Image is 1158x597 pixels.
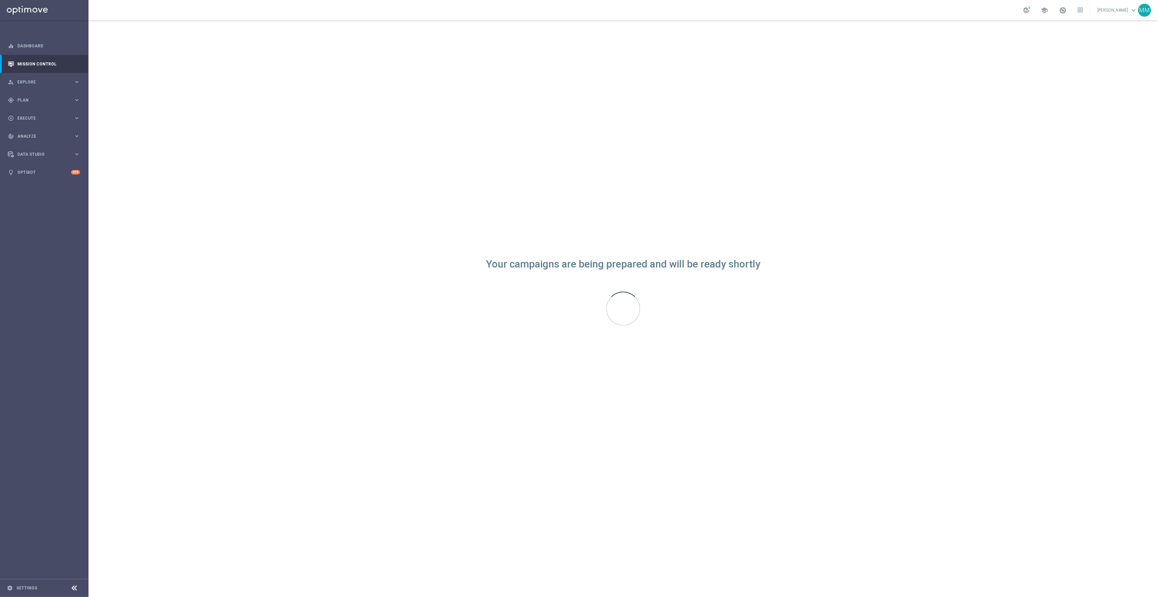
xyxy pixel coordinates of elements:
[16,586,37,590] a: Settings
[8,133,74,139] div: Analyze
[8,55,80,73] div: Mission Control
[8,97,74,103] div: Plan
[7,116,80,121] button: play_circle_outline Execute keyboard_arrow_right
[8,43,14,49] i: equalizer
[486,261,760,267] div: Your campaigns are being prepared and will be ready shortly
[17,98,74,102] span: Plan
[1041,6,1048,14] span: school
[8,151,74,157] div: Data Studio
[17,55,80,73] a: Mission Control
[7,79,80,85] button: person_search Explore keyboard_arrow_right
[17,152,74,156] span: Data Studio
[74,97,80,103] i: keyboard_arrow_right
[17,134,74,138] span: Analyze
[7,43,80,49] button: equalizer Dashboard
[1138,4,1151,17] div: MM
[1097,5,1138,15] a: [PERSON_NAME]keyboard_arrow_down
[8,79,74,85] div: Explore
[74,79,80,85] i: keyboard_arrow_right
[74,151,80,157] i: keyboard_arrow_right
[74,115,80,121] i: keyboard_arrow_right
[8,133,14,139] i: track_changes
[71,170,80,174] div: +10
[17,116,74,120] span: Execute
[1130,6,1138,14] span: keyboard_arrow_down
[8,79,14,85] i: person_search
[17,37,80,55] a: Dashboard
[8,37,80,55] div: Dashboard
[17,163,71,181] a: Optibot
[74,133,80,139] i: keyboard_arrow_right
[8,115,14,121] i: play_circle_outline
[7,134,80,139] button: track_changes Analyze keyboard_arrow_right
[7,61,80,67] button: Mission Control
[8,169,14,175] i: lightbulb
[8,97,14,103] i: gps_fixed
[7,585,13,591] i: settings
[7,152,80,157] button: Data Studio keyboard_arrow_right
[8,163,80,181] div: Optibot
[8,115,74,121] div: Execute
[17,80,74,84] span: Explore
[7,97,80,103] button: gps_fixed Plan keyboard_arrow_right
[7,170,80,175] button: lightbulb Optibot +10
